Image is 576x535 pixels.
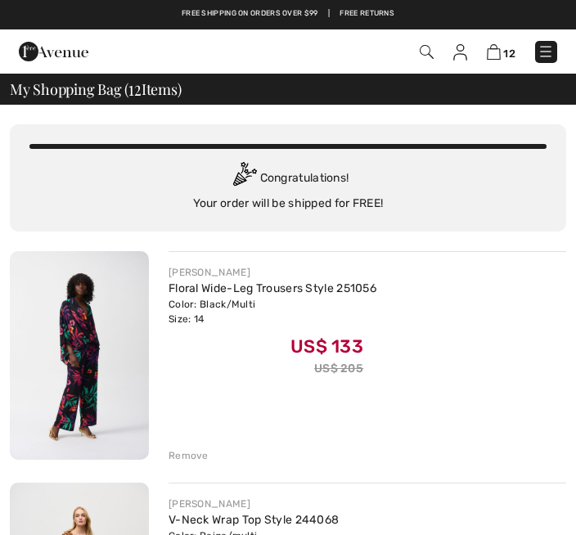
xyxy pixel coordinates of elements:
div: Color: Black/Multi Size: 14 [169,297,376,326]
span: My Shopping Bag ( Items) [10,82,182,97]
a: Free shipping on orders over $99 [182,8,318,20]
img: Search [420,45,434,59]
div: [PERSON_NAME] [169,265,376,280]
a: Floral Wide-Leg Trousers Style 251056 [169,281,376,295]
span: | [328,8,330,20]
span: US$ 133 [290,335,363,357]
img: Congratulation2.svg [227,162,260,195]
span: 12 [503,47,515,60]
img: Floral Wide-Leg Trousers Style 251056 [10,251,149,460]
div: Remove [169,448,209,463]
a: V-Neck Wrap Top Style 244068 [169,513,339,527]
span: 12 [128,79,142,97]
img: Shopping Bag [487,44,501,60]
div: Congratulations! Your order will be shipped for FREE! [29,162,547,212]
img: Menu [538,43,554,60]
img: My Info [453,44,467,61]
a: Free Returns [340,8,394,20]
a: 1ère Avenue [19,44,88,58]
img: 1ère Avenue [19,35,88,68]
a: 12 [487,43,515,61]
s: US$ 205 [314,362,363,375]
div: [PERSON_NAME] [169,497,339,511]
